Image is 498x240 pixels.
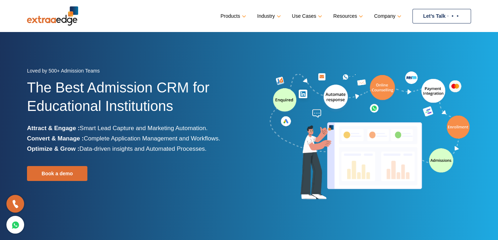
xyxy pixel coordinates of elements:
[84,135,220,142] span: Complete Application Management and Workflows.
[292,11,321,21] a: Use Cases
[374,11,400,21] a: Company
[257,11,280,21] a: Industry
[27,145,79,152] b: Optimize & Grow :
[27,125,80,132] b: Attract & Engage :
[79,145,206,152] span: Data-driven insights and Automated Processes.
[333,11,362,21] a: Resources
[27,166,87,181] a: Book a demo
[27,78,244,123] h1: The Best Admission CRM for Educational Institutions
[80,125,207,132] span: Smart Lead Capture and Marketing Automation.
[27,66,244,78] div: Loved by 500+ Admission Teams
[221,11,245,21] a: Products
[269,70,471,202] img: admission-software-home-page-header
[27,135,84,142] b: Convert & Manage :
[412,9,471,23] a: Let’s Talk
